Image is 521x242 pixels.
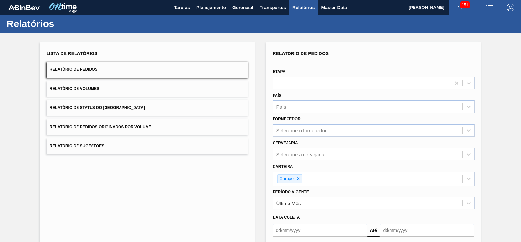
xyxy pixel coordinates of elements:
button: Relatório de Sugestões [47,138,248,154]
label: Fornecedor [273,117,301,121]
button: Notificações [449,3,470,12]
div: Último Mês [276,201,301,206]
span: Master Data [321,4,347,11]
img: userActions [486,4,494,11]
span: Data coleta [273,215,300,219]
span: Relatório de Volumes [50,86,99,91]
span: Relatório de Pedidos [50,67,98,72]
span: Relatório de Status do [GEOGRAPHIC_DATA] [50,105,145,110]
h1: Relatórios [7,20,122,27]
span: Relatório de Sugestões [50,144,105,148]
label: Etapa [273,69,286,74]
span: Relatórios [292,4,315,11]
div: Xarope [278,175,295,183]
img: Logout [507,4,514,11]
button: Até [367,224,380,237]
span: Relatório de Pedidos [273,51,329,56]
button: Relatório de Status do [GEOGRAPHIC_DATA] [47,100,248,116]
label: País [273,93,282,98]
button: Relatório de Volumes [47,81,248,97]
span: Gerencial [232,4,253,11]
label: Período Vigente [273,190,309,194]
span: Transportes [260,4,286,11]
label: Carteira [273,164,293,169]
input: dd/mm/yyyy [380,224,474,237]
span: Tarefas [174,4,190,11]
button: Relatório de Pedidos [47,62,248,78]
img: TNhmsLtSVTkK8tSr43FrP2fwEKptu5GPRR3wAAAABJRU5ErkJggg== [8,5,40,10]
span: Planejamento [196,4,226,11]
div: Selecione a cervejaria [276,151,325,157]
div: País [276,104,286,110]
label: Cervejaria [273,141,298,145]
span: 151 [460,1,470,8]
button: Relatório de Pedidos Originados por Volume [47,119,248,135]
span: Relatório de Pedidos Originados por Volume [50,125,151,129]
input: dd/mm/yyyy [273,224,367,237]
div: Selecione o fornecedor [276,128,327,133]
span: Lista de Relatórios [47,51,98,56]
